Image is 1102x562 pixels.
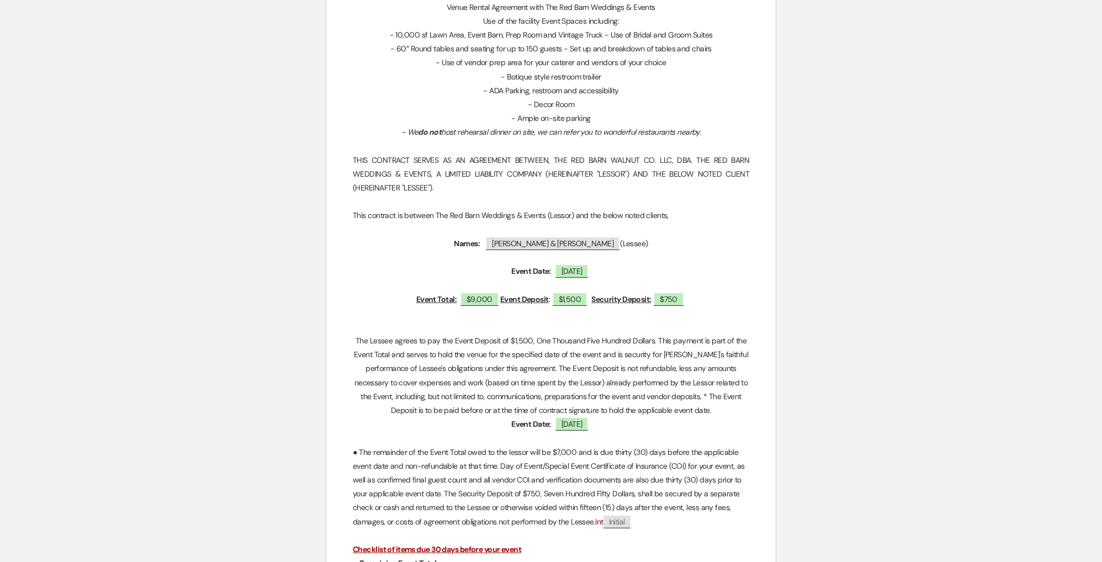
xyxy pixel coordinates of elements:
[603,516,631,528] span: Initial
[500,294,549,304] u: Event Deposit
[353,14,749,28] p: Use of the facility Event Spaces including:
[353,84,749,98] p: - ADA Parking, restroom and accessibility
[454,238,480,248] strong: Names:
[353,237,749,251] p: (Lessee)
[418,127,441,137] em: do not
[353,446,749,529] p: ● The remainder of the Event Total owed to the lessor will be $7,000 and is due thirty (30) days ...
[555,417,589,431] span: [DATE]
[401,127,418,137] em: - We
[653,292,684,306] span: $750
[353,293,749,306] p: :
[353,334,749,417] p: The Lessee agrees to pay the Event Deposit of $1,500, One Thousand Five Hundred Dollars. This pay...
[460,292,499,306] span: $9,000
[353,209,749,222] p: This contract is between The Red Barn Weddings & Events (Lessor) and the below noted clients,
[353,153,749,195] p: THIS CONTRACT SERVES AS AN AGREEMENT BETWEEN, THE RED BARN WALNUT CO. LLC, DBA. THE RED BARN WEDD...
[353,544,521,554] u: Checklist of items due 30 days before your event
[353,1,749,14] p: Venue Rental Agreement with The Red Barn Weddings & Events
[511,419,551,429] strong: Event Date:
[353,56,749,70] p: - Use of vendor prep area for your caterer and vendors of your choice
[353,112,749,125] p: - Ample on-site parking
[416,294,457,304] u: Event Total:
[353,70,749,84] p: - Botique style restroom trailer
[511,266,551,276] strong: Event Date:
[353,98,749,112] p: - Decor Room
[552,292,588,306] span: $1,500
[555,264,589,278] span: [DATE]
[353,28,749,42] p: - 10,000 sf Lawn Area, Event Barn, Prep Room and Vintage Truck - Use of Bridal and Groom Suites
[441,127,701,137] em: host rehearsal dinner on site, we can refer you to wonderful restaurants nearby.
[591,294,651,304] u: Security Deposit:
[485,236,620,250] span: [PERSON_NAME] & [PERSON_NAME]
[353,42,749,56] p: - 60” Round tables and seating for up to 150 guests - Set up and breakdown of tables and chairs
[595,517,603,527] span: Int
